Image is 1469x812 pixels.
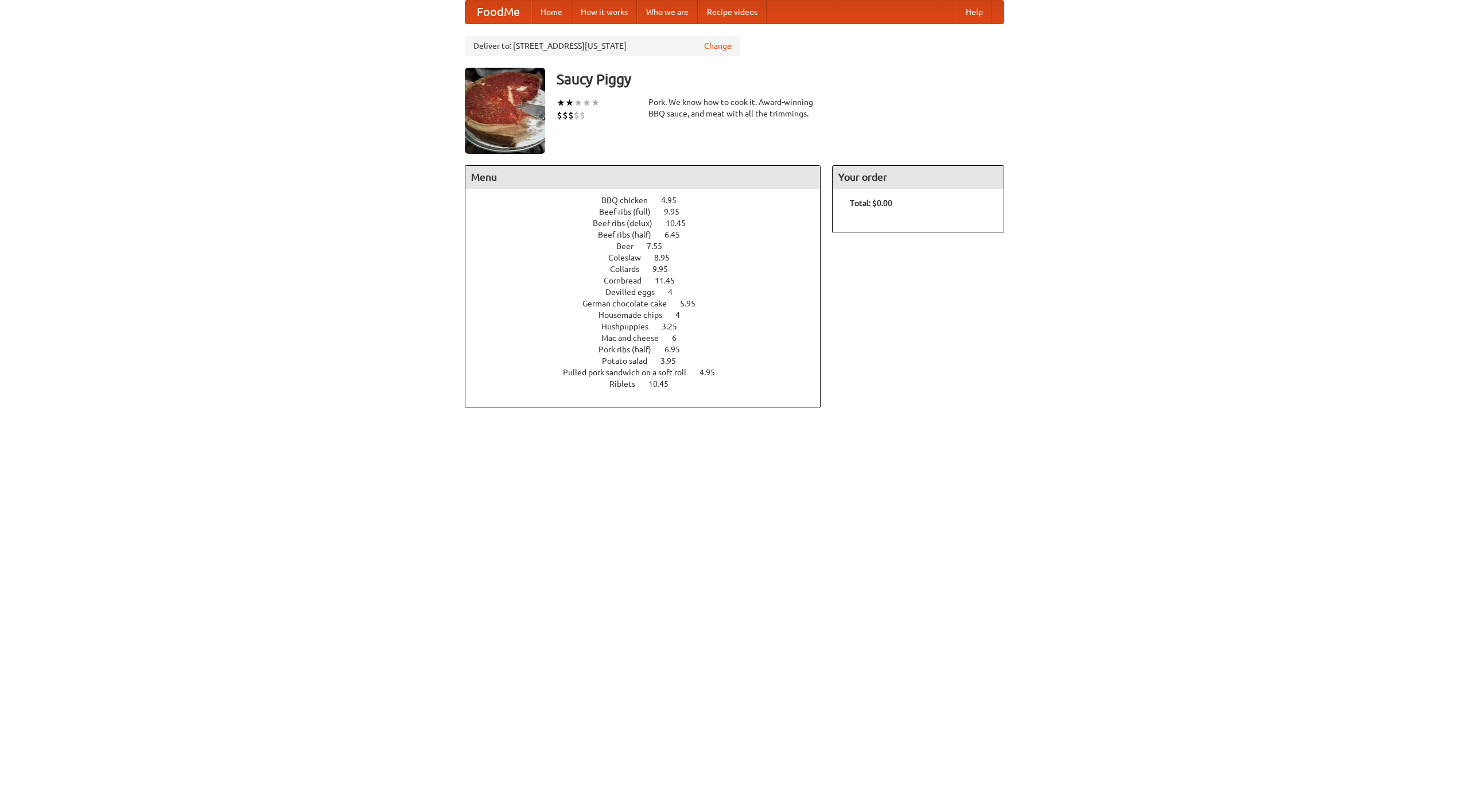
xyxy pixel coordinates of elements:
span: 6.45 [664,230,691,239]
a: Home [531,1,572,24]
a: Cornbread 11.45 [604,276,696,285]
li: ★ [591,96,600,109]
span: 3.95 [660,356,687,366]
a: Hushpuppies 3.25 [601,322,698,331]
a: Recipe videos [698,1,767,24]
a: Mac and cheese 6 [601,333,698,343]
span: 6 [672,333,688,343]
span: 11.45 [655,276,686,285]
span: 10.45 [666,219,697,228]
div: Pork. We know how to cook it. Award-winning BBQ sauce, and meat with all the trimmings. [648,96,821,119]
span: 6.95 [664,345,691,354]
span: Beef ribs (full) [599,207,662,216]
span: 4 [675,310,691,320]
span: Coleslaw [608,253,652,262]
a: Beer 7.55 [616,242,683,251]
a: Pork ribs (half) 6.95 [599,345,701,354]
h4: Menu [465,166,820,189]
span: German chocolate cake [582,299,678,308]
span: 4.95 [699,368,726,377]
h3: Saucy Piggy [557,68,1004,91]
a: Collards 9.95 [610,265,689,274]
li: $ [562,109,568,122]
a: Housemade chips 4 [599,310,701,320]
a: How it works [572,1,637,24]
b: Total: $0.00 [850,199,892,208]
a: Beef ribs (delux) 10.45 [593,219,707,228]
a: German chocolate cake 5.95 [582,299,717,308]
a: Pulled pork sandwich on a soft roll 4.95 [563,368,736,377]
li: $ [557,109,562,122]
a: Coleslaw 8.95 [608,253,691,262]
span: 9.95 [664,207,691,216]
span: Hushpuppies [601,322,660,331]
span: 4.95 [661,196,688,205]
span: Devilled eggs [605,287,666,297]
a: Change [704,40,732,52]
a: Who we are [637,1,698,24]
li: $ [580,109,585,122]
span: Beef ribs (delux) [593,219,664,228]
a: Potato salad 3.95 [602,356,697,366]
a: Riblets 10.45 [609,379,690,388]
a: FoodMe [465,1,531,24]
span: Pork ribs (half) [599,345,663,354]
li: $ [574,109,580,122]
a: Devilled eggs 4 [605,287,694,297]
li: ★ [582,96,591,109]
a: Beef ribs (half) 6.45 [598,230,701,239]
span: 9.95 [652,265,679,274]
span: Beef ribs (half) [598,230,663,239]
span: 8.95 [654,253,681,262]
a: Help [957,1,992,24]
span: 7.55 [647,242,674,251]
span: Beer [616,242,645,251]
span: Mac and cheese [601,333,670,343]
li: $ [568,109,574,122]
span: 10.45 [648,379,680,388]
li: ★ [557,96,565,109]
a: Beef ribs (full) 9.95 [599,207,701,216]
li: ★ [565,96,574,109]
span: Housemade chips [599,310,674,320]
span: Riblets [609,379,647,388]
span: Collards [610,265,651,274]
span: Pulled pork sandwich on a soft roll [563,368,698,377]
h4: Your order [833,166,1004,189]
span: 3.25 [662,322,689,331]
a: BBQ chicken 4.95 [601,196,698,205]
li: ★ [574,96,582,109]
img: angular.jpg [465,68,545,154]
span: Potato salad [602,356,659,366]
span: Cornbread [604,276,653,285]
span: 5.95 [680,299,707,308]
span: BBQ chicken [601,196,659,205]
div: Deliver to: [STREET_ADDRESS][US_STATE] [465,36,740,56]
span: 4 [668,287,684,297]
